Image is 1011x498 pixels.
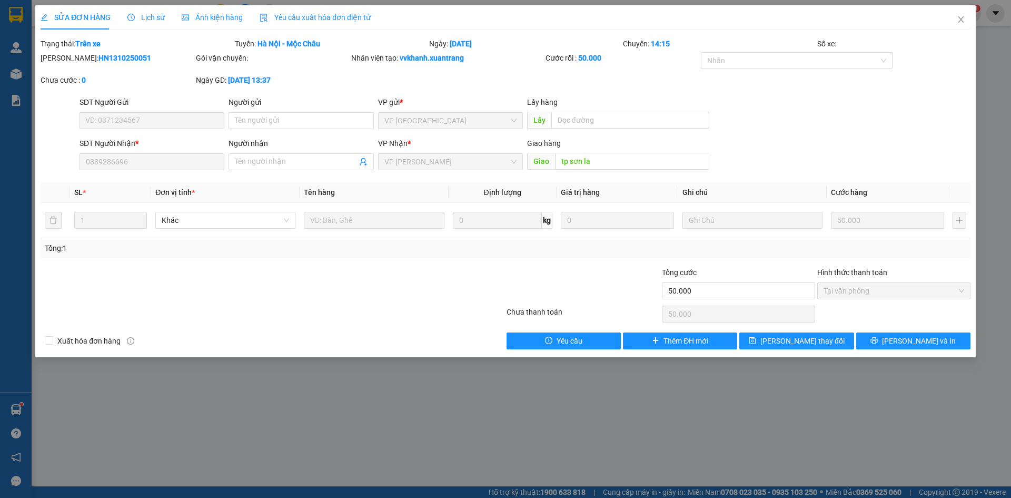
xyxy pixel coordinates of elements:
img: icon [260,14,268,22]
input: 0 [831,212,944,229]
div: SĐT Người Gửi [80,96,224,108]
span: Cước hàng [831,188,867,197]
div: Chuyến: [622,38,816,50]
span: Giá trị hàng [561,188,600,197]
span: kg [542,212,552,229]
span: Ảnh kiện hàng [182,13,243,22]
span: exclamation-circle [545,337,552,345]
span: Xuất hóa đơn hàng [53,335,125,347]
button: save[PERSON_NAME] thay đổi [739,333,854,349]
b: Hà Nội - Mộc Châu [257,40,320,48]
span: VP HÀ NỘI [384,113,517,129]
b: 14:15 [651,40,670,48]
span: Tên hàng [304,188,335,197]
span: info-circle [127,337,134,345]
span: user-add [359,158,368,166]
div: Nhân viên tạo: [351,52,543,64]
span: Đơn vị tính [155,188,195,197]
div: Số xe: [816,38,972,50]
span: SỬA ĐƠN HÀNG [41,13,111,22]
b: [DATE] [450,40,472,48]
span: Thêm ĐH mới [663,335,708,347]
div: [PERSON_NAME]: [41,52,194,64]
button: plusThêm ĐH mới [623,333,737,349]
div: Cước rồi : [546,52,699,64]
span: Định lượng [484,188,521,197]
input: VD: Bàn, Ghế [304,212,444,229]
span: Lấy [527,112,551,129]
button: Close [946,5,976,35]
span: Giao hàng [527,139,561,148]
span: Lấy hàng [527,98,558,106]
div: Tổng: 1 [45,242,390,254]
span: picture [182,14,189,21]
span: edit [41,14,48,21]
span: Giao [527,153,555,170]
button: delete [45,212,62,229]
span: VP MỘC CHÂU [384,154,517,170]
span: save [749,337,756,345]
span: VP Nhận [378,139,408,148]
input: Ghi Chú [682,212,822,229]
div: Chưa cước : [41,74,194,86]
button: exclamation-circleYêu cầu [507,333,621,349]
span: Tại văn phòng [824,283,964,299]
span: Tổng cước [662,268,697,277]
input: 0 [561,212,674,229]
input: Dọc đường [551,112,709,129]
div: SĐT Người Nhận [80,138,224,149]
button: plus [953,212,966,229]
div: Ngày GD: [196,74,349,86]
b: HN1310250051 [98,54,151,62]
div: Người nhận [229,138,373,149]
div: VP gửi [378,96,523,108]
span: [PERSON_NAME] thay đổi [760,335,845,347]
label: Hình thức thanh toán [817,268,887,277]
button: printer[PERSON_NAME] và In [856,333,970,349]
span: printer [870,337,878,345]
span: plus [652,337,659,345]
span: [PERSON_NAME] và In [882,335,956,347]
div: Tuyến: [234,38,428,50]
b: vvkhanh.xuantrang [400,54,464,62]
th: Ghi chú [678,182,827,203]
div: Trạng thái: [39,38,234,50]
input: Dọc đường [555,153,709,170]
span: Khác [162,212,289,228]
div: Chưa thanh toán [506,306,661,325]
span: Lịch sử [127,13,165,22]
div: Ngày: [428,38,622,50]
span: SL [74,188,83,197]
span: Yêu cầu [557,335,582,347]
span: close [957,15,965,24]
div: Người gửi [229,96,373,108]
div: Gói vận chuyển: [196,52,349,64]
b: [DATE] 13:37 [228,76,271,84]
span: clock-circle [127,14,135,21]
b: Trên xe [75,40,101,48]
b: 50.000 [578,54,601,62]
span: Yêu cầu xuất hóa đơn điện tử [260,13,371,22]
b: 0 [82,76,86,84]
